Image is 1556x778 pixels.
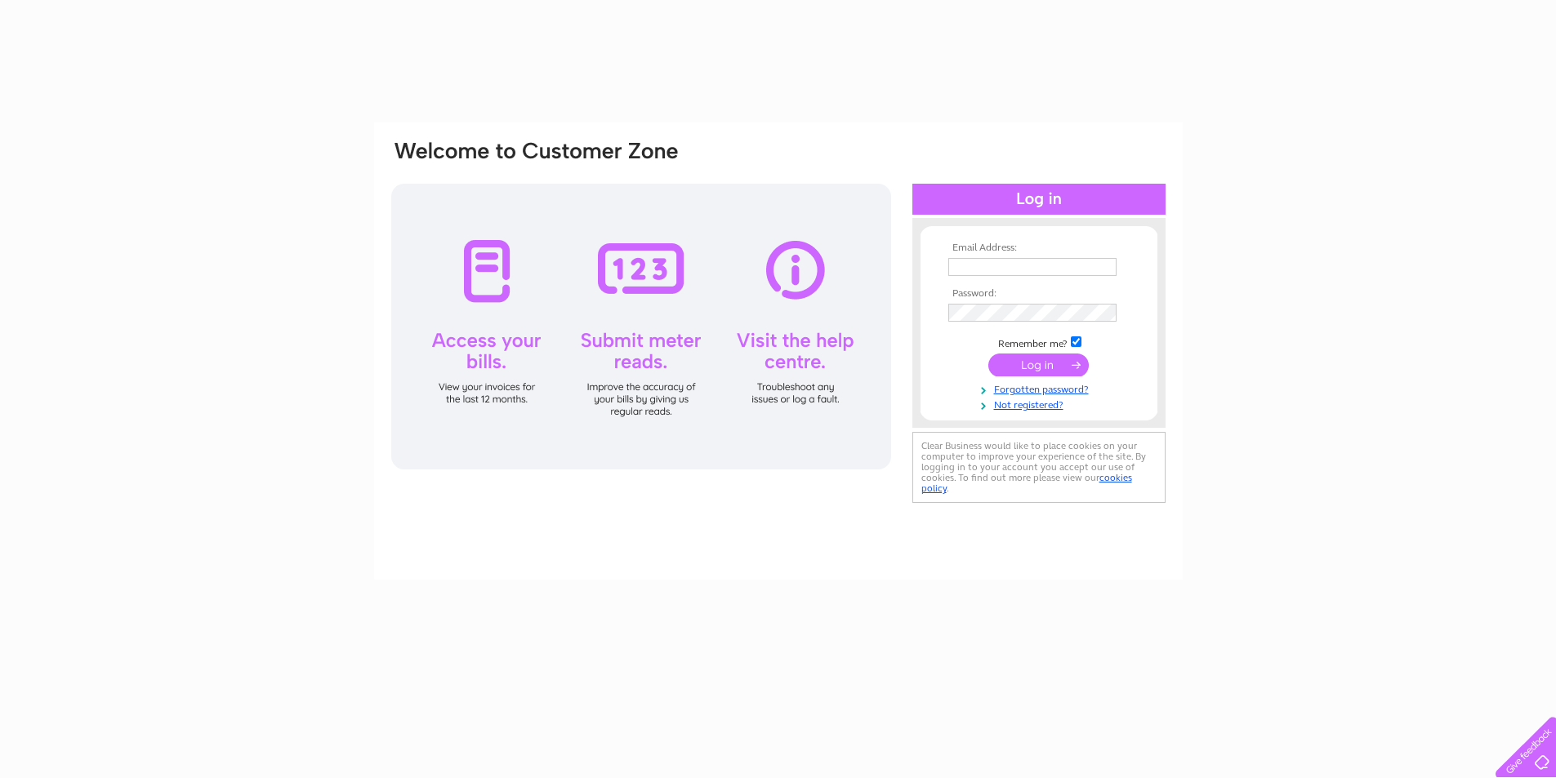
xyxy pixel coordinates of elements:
[921,472,1132,494] a: cookies policy
[944,334,1134,350] td: Remember me?
[944,288,1134,300] th: Password:
[912,432,1166,503] div: Clear Business would like to place cookies on your computer to improve your experience of the sit...
[948,380,1134,396] a: Forgotten password?
[948,396,1134,411] a: Not registered?
[944,242,1134,254] th: Email Address:
[988,353,1089,376] input: Submit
